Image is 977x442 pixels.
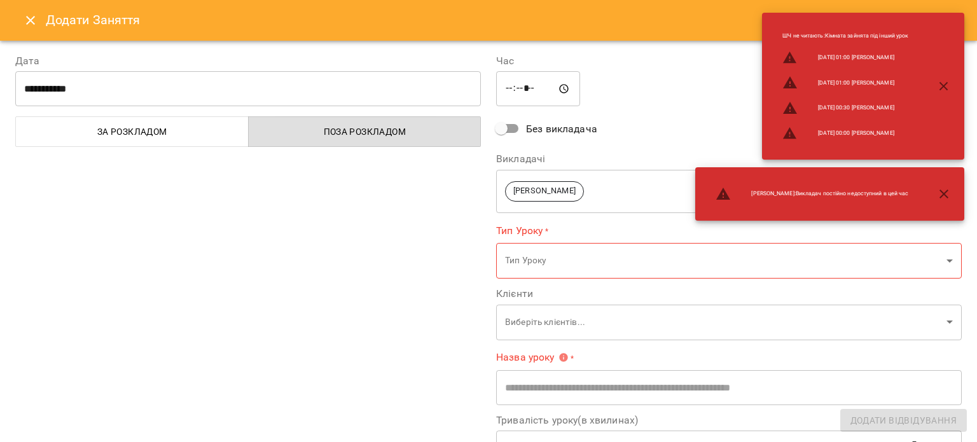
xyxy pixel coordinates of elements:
[772,121,918,146] li: [DATE] 00:00 [PERSON_NAME]
[24,124,241,139] span: За розкладом
[496,352,569,363] span: Назва уроку
[496,154,962,164] label: Викладачі
[772,45,918,71] li: [DATE] 01:00 [PERSON_NAME]
[772,27,918,45] li: ШЧ не читають : Кімната зайнята під інший урок
[496,304,962,340] div: Виберіть клієнтів...
[705,181,918,207] li: [PERSON_NAME] : Викладач постійно недоступний в цей час
[526,121,597,137] span: Без викладача
[15,56,481,66] label: Дата
[46,10,962,30] h6: Додати Заняття
[248,116,482,147] button: Поза розкладом
[558,352,569,363] svg: Вкажіть назву уроку або виберіть клієнтів
[772,70,918,95] li: [DATE] 01:00 [PERSON_NAME]
[496,223,962,238] label: Тип Уроку
[496,169,962,213] div: [PERSON_NAME]
[505,316,941,329] p: Виберіть клієнтів...
[506,185,583,197] span: [PERSON_NAME]
[505,254,941,267] p: Тип Уроку
[15,116,249,147] button: За розкладом
[256,124,474,139] span: Поза розкладом
[496,243,962,279] div: Тип Уроку
[496,289,962,299] label: Клієнти
[15,5,46,36] button: Close
[496,415,962,425] label: Тривалість уроку(в хвилинах)
[496,56,962,66] label: Час
[772,95,918,121] li: [DATE] 00:30 [PERSON_NAME]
